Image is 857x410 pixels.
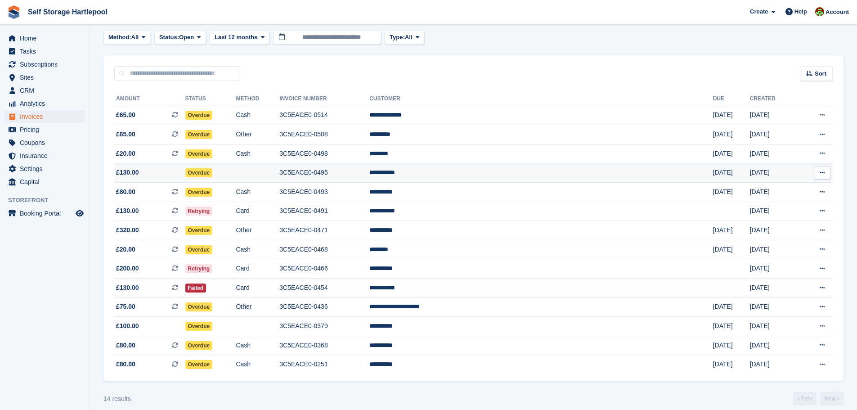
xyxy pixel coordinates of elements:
img: stora-icon-8386f47178a22dfd0bd8f6a31ec36ba5ce8667c1dd55bd0f319d3a0aa187defe.svg [7,5,21,19]
span: Type: [390,33,405,42]
th: Created [750,92,798,106]
td: 3C5EACE0-0368 [279,336,369,355]
a: menu [4,176,85,188]
span: Failed [185,284,206,293]
span: Overdue [185,149,213,158]
td: Other [236,125,279,144]
button: Last 12 months [210,30,269,45]
span: Settings [20,162,74,175]
a: menu [4,58,85,71]
span: £320.00 [116,225,139,235]
th: Status [185,92,236,106]
td: 3C5EACE0-0491 [279,202,369,221]
td: Card [236,279,279,298]
span: Create [750,7,768,16]
span: £75.00 [116,302,135,311]
span: Sort [815,69,826,78]
td: 3C5EACE0-0379 [279,317,369,336]
td: [DATE] [750,355,798,374]
span: Overdue [185,111,213,120]
a: Next [820,392,844,405]
td: [DATE] [713,183,750,202]
a: menu [4,149,85,162]
a: menu [4,84,85,97]
td: [DATE] [713,240,750,259]
td: 3C5EACE0-0471 [279,221,369,240]
span: Status: [159,33,179,42]
a: menu [4,162,85,175]
span: Pricing [20,123,74,136]
span: £200.00 [116,264,139,273]
a: Previous [793,392,817,405]
span: Retrying [185,207,213,216]
a: menu [4,207,85,220]
span: Overdue [185,226,213,235]
button: Method: All [103,30,151,45]
td: [DATE] [713,144,750,163]
td: 3C5EACE0-0251 [279,355,369,374]
span: All [405,33,413,42]
td: Card [236,202,279,221]
span: All [131,33,139,42]
span: Overdue [185,341,213,350]
td: [DATE] [750,317,798,336]
span: Open [179,33,194,42]
td: [DATE] [750,163,798,183]
a: menu [4,32,85,45]
td: 3C5EACE0-0466 [279,259,369,279]
span: Tasks [20,45,74,58]
span: £65.00 [116,110,135,120]
a: menu [4,123,85,136]
td: [DATE] [713,317,750,336]
td: [DATE] [750,221,798,240]
td: 3C5EACE0-0508 [279,125,369,144]
span: Overdue [185,188,213,197]
td: Card [236,259,279,279]
td: [DATE] [713,106,750,125]
span: Last 12 months [215,33,257,42]
span: £80.00 [116,341,135,350]
span: Overdue [185,360,213,369]
span: CRM [20,84,74,97]
a: menu [4,110,85,123]
nav: Page [791,392,845,405]
span: Overdue [185,245,213,254]
a: menu [4,97,85,110]
td: Cash [236,355,279,374]
span: Analytics [20,97,74,110]
td: [DATE] [750,259,798,279]
td: [DATE] [713,163,750,183]
th: Amount [114,92,185,106]
div: 14 results [103,394,131,404]
span: Invoices [20,110,74,123]
img: Woods Removals [815,7,824,16]
td: 3C5EACE0-0436 [279,297,369,317]
td: [DATE] [750,144,798,163]
span: £100.00 [116,321,139,331]
span: Overdue [185,302,213,311]
td: [DATE] [750,183,798,202]
span: £20.00 [116,149,135,158]
span: Account [826,8,849,17]
td: [DATE] [750,202,798,221]
td: 3C5EACE0-0514 [279,106,369,125]
td: Other [236,297,279,317]
th: Due [713,92,750,106]
span: Method: [108,33,131,42]
span: £20.00 [116,245,135,254]
span: £130.00 [116,206,139,216]
td: 3C5EACE0-0498 [279,144,369,163]
td: [DATE] [750,240,798,259]
td: [DATE] [713,297,750,317]
td: [DATE] [713,221,750,240]
span: Help [794,7,807,16]
td: [DATE] [750,336,798,355]
span: £130.00 [116,283,139,293]
span: Overdue [185,130,213,139]
span: Capital [20,176,74,188]
td: [DATE] [713,355,750,374]
span: Booking Portal [20,207,74,220]
a: menu [4,71,85,84]
td: 3C5EACE0-0454 [279,279,369,298]
span: Insurance [20,149,74,162]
